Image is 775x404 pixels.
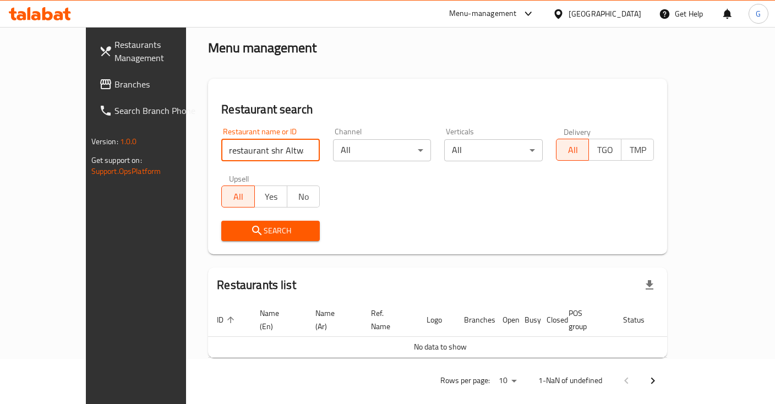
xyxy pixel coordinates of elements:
[91,164,161,178] a: Support.OpsPlatform
[455,303,494,337] th: Branches
[444,139,543,161] div: All
[217,277,296,293] h2: Restaurants list
[756,8,761,20] span: G
[418,303,455,337] th: Logo
[91,134,118,149] span: Version:
[221,139,320,161] input: Search for restaurant name or ID..
[440,374,490,387] p: Rows per page:
[640,368,666,394] button: Next page
[230,224,311,238] span: Search
[287,185,320,208] button: No
[226,189,250,205] span: All
[221,221,320,241] button: Search
[217,313,238,326] span: ID
[315,307,349,333] span: Name (Ar)
[636,272,663,298] div: Export file
[90,31,215,71] a: Restaurants Management
[114,38,206,64] span: Restaurants Management
[588,139,621,161] button: TGO
[259,189,283,205] span: Yes
[564,128,591,135] label: Delivery
[538,374,602,387] p: 1-NaN of undefined
[623,313,659,326] span: Status
[292,189,315,205] span: No
[90,71,215,97] a: Branches
[449,7,517,20] div: Menu-management
[114,104,206,117] span: Search Branch Phone
[414,340,467,354] span: No data to show
[593,142,617,158] span: TGO
[90,97,215,124] a: Search Branch Phone
[229,174,249,182] label: Upsell
[221,185,254,208] button: All
[538,303,560,337] th: Closed
[254,185,287,208] button: Yes
[516,303,538,337] th: Busy
[621,139,654,161] button: TMP
[208,39,316,57] h2: Menu management
[569,307,601,333] span: POS group
[208,303,710,358] table: enhanced table
[221,101,654,118] h2: Restaurant search
[371,307,405,333] span: Ref. Name
[569,8,641,20] div: [GEOGRAPHIC_DATA]
[494,373,521,389] div: Rows per page:
[494,303,516,337] th: Open
[333,139,432,161] div: All
[91,153,142,167] span: Get support on:
[561,142,585,158] span: All
[626,142,650,158] span: TMP
[120,134,137,149] span: 1.0.0
[260,307,293,333] span: Name (En)
[556,139,589,161] button: All
[114,78,206,91] span: Branches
